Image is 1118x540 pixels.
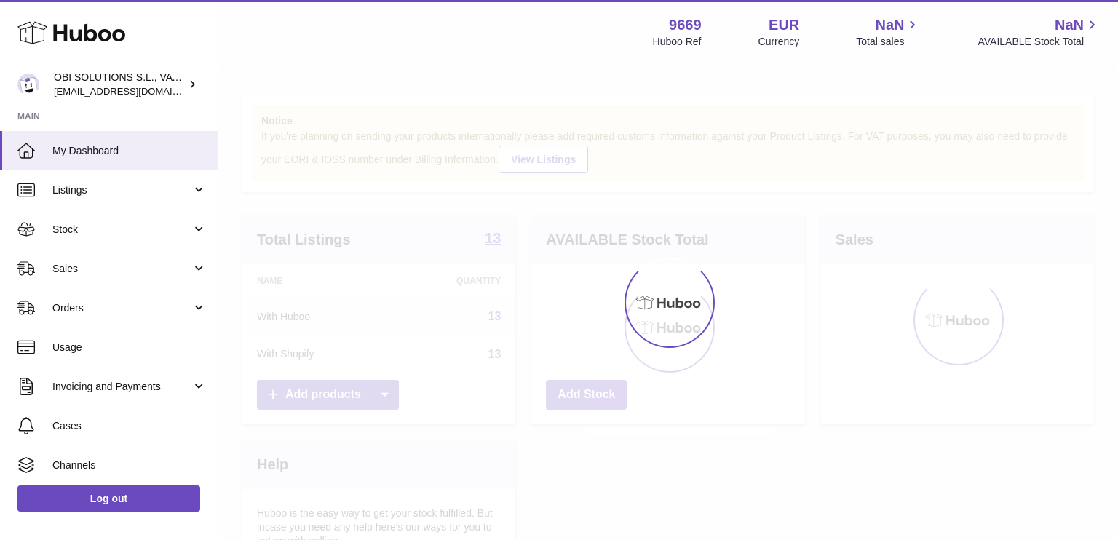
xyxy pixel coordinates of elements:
[52,301,191,315] span: Orders
[52,419,207,433] span: Cases
[52,144,207,158] span: My Dashboard
[856,15,921,49] a: NaN Total sales
[52,223,191,237] span: Stock
[54,85,214,97] span: [EMAIL_ADDRESS][DOMAIN_NAME]
[52,183,191,197] span: Listings
[1055,15,1084,35] span: NaN
[669,15,702,35] strong: 9669
[52,458,207,472] span: Channels
[54,71,185,98] div: OBI SOLUTIONS S.L., VAT: B70911078
[769,15,799,35] strong: EUR
[17,74,39,95] img: hello@myobistore.com
[978,15,1101,49] a: NaN AVAILABLE Stock Total
[978,35,1101,49] span: AVAILABLE Stock Total
[758,35,800,49] div: Currency
[52,262,191,276] span: Sales
[653,35,702,49] div: Huboo Ref
[856,35,921,49] span: Total sales
[875,15,904,35] span: NaN
[52,341,207,354] span: Usage
[52,380,191,394] span: Invoicing and Payments
[17,485,200,512] a: Log out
